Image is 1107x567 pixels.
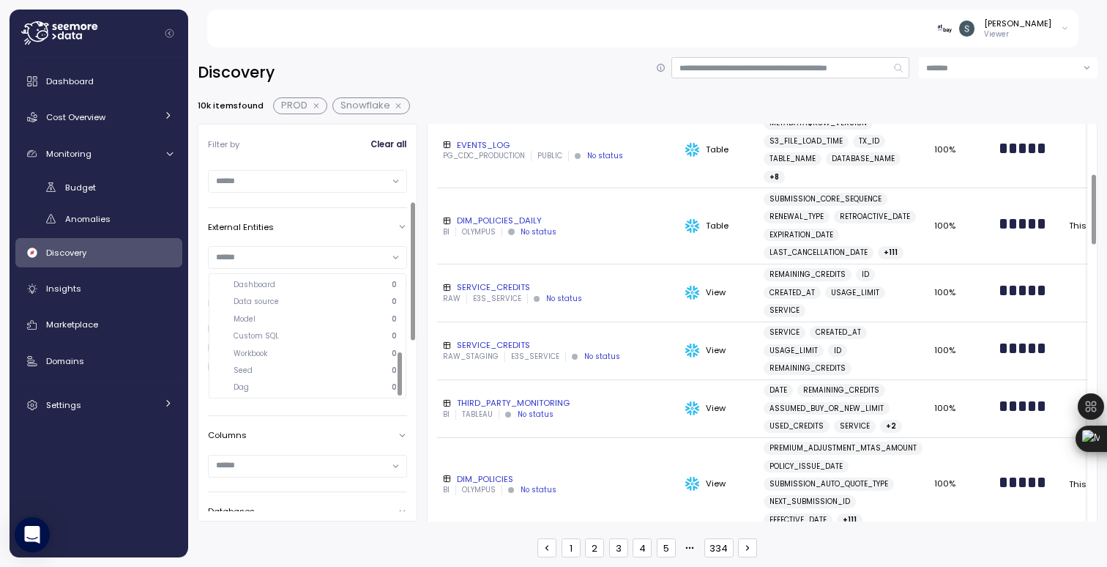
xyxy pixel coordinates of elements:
[198,62,275,84] h2: Discovery
[511,352,559,362] p: E3S_SERVICE
[65,182,96,193] span: Budget
[15,517,50,552] div: Open Intercom Messenger
[234,331,279,341] p: Custom SQL
[769,442,917,455] span: PREMIUM_ADJUSTMENT_MTAS_AMOUNT
[764,344,824,357] a: USAGE_LIMIT
[443,473,674,485] div: DIM_POLICIES
[546,294,582,304] div: No status
[764,326,805,339] a: SERVICE
[443,215,674,237] a: DIM_POLICIES_DAILYBIOLYMPUSNo status
[769,135,843,148] span: S3_FILE_LOAD_TIME
[46,247,86,259] span: Discovery
[392,349,397,359] p: 0
[633,538,652,557] button: 4
[208,505,255,517] p: Databases
[46,399,81,411] span: Settings
[859,135,879,148] span: TX_ID
[443,215,674,226] div: DIM_POLICIES_DAILY
[764,286,821,300] a: CREATED_AT
[853,135,885,148] a: TX_ID
[764,362,851,375] a: REMAINING_CREDITS
[537,151,562,161] p: PUBLIC
[208,297,272,309] p: Data Source (1)
[959,21,974,36] img: ACg8ocKMsVOD1W2Gy6bIesyuY-LWTCz5bilwhDLZ0RBm4cbOtNfIGw=s96-c
[764,229,839,242] a: EXPIRATION_DATE
[685,286,752,300] div: View
[764,116,873,130] a: METADATA$ROW_VERSION
[46,148,92,160] span: Monitoring
[862,268,869,281] span: ID
[764,152,821,166] a: TABLE_NAME
[562,538,581,557] button: 1
[685,477,752,492] div: View
[856,268,875,281] a: ID
[443,397,674,419] a: THIRD_PARTY_MONITORINGBITABLEAUNo status
[462,409,493,420] p: TABLEAU
[392,280,397,290] p: 0
[764,495,856,508] a: NEXT_SUBMISSION_ID
[392,331,397,341] p: 0
[443,485,450,495] p: BI
[886,420,896,433] span: + 2
[15,274,182,303] a: Insights
[769,384,787,397] span: DATE
[443,281,674,303] a: SERVICE_CREDITSRAWE3S_SERVICENo status
[15,238,182,267] a: Discovery
[46,75,94,87] span: Dashboard
[208,380,261,401] button: Show 1 more
[797,384,885,397] a: REMAINING_CREDITS
[840,210,910,223] span: RETROACTIVE_DATE
[234,297,279,307] p: Data source
[769,193,881,206] span: SUBMISSION_CORE_SEQUENCE
[685,143,752,157] div: Table
[443,227,450,237] p: BI
[685,344,752,358] div: View
[834,210,916,223] a: RETROACTIVE_DATE
[392,382,397,393] p: 0
[281,98,307,114] span: PROD
[831,286,879,300] span: USAGE_LIMIT
[234,366,253,376] p: Seed
[764,384,793,397] a: DATE
[443,139,674,161] a: EVENTS_LOGPG_CDC_PRODUCTIONPUBLICNo status
[825,286,885,300] a: USAGE_LIMIT
[769,402,884,415] span: ASSUMED_BUY_OR_NEW_LIMIT
[234,382,249,393] p: Dag
[984,29,1051,40] p: Viewer
[160,28,179,39] button: Collapse navigation
[764,420,830,433] a: USED_CREDITS
[984,18,1051,29] div: [PERSON_NAME]
[443,151,525,161] p: PG_CDC_PRODUCTION
[208,138,239,150] p: Filter by
[15,207,182,231] a: Anomalies
[46,355,84,367] span: Domains
[769,171,779,184] span: + 8
[443,281,674,293] div: SERVICE_CREDITS
[928,264,994,322] td: 100%
[769,460,843,473] span: POLICY_ISSUE_DATE
[518,409,553,420] div: No status
[769,210,824,223] span: RENEWAL_TYPE
[685,401,752,416] div: View
[473,294,521,304] p: E3S_SERVICE
[764,304,805,317] a: SERVICE
[443,352,499,362] p: RAW_STAGING
[521,485,556,495] div: No status
[234,349,267,359] p: Workbook
[234,314,256,325] p: Model
[462,485,496,495] p: OLYMPUS
[704,538,734,557] button: 334
[937,21,953,36] img: 676124322ce2d31a078e3b71.PNG
[928,438,994,532] td: 100%
[443,339,674,361] a: SERVICE_CREDITSRAW_STAGINGE3S_SERVICENo status
[764,442,922,455] a: PREMIUM_ADJUSTMENT_MTAS_AMOUNT
[803,384,879,397] span: REMAINING_CREDITS
[834,344,841,357] span: ID
[15,103,182,132] a: Cost Overview
[65,213,111,225] span: Anomalies
[208,221,274,233] p: External Entities
[769,152,816,166] span: TABLE_NAME
[764,246,873,259] a: LAST_CANCELLATION_DATE
[198,100,264,111] p: 10k items found
[46,283,81,294] span: Insights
